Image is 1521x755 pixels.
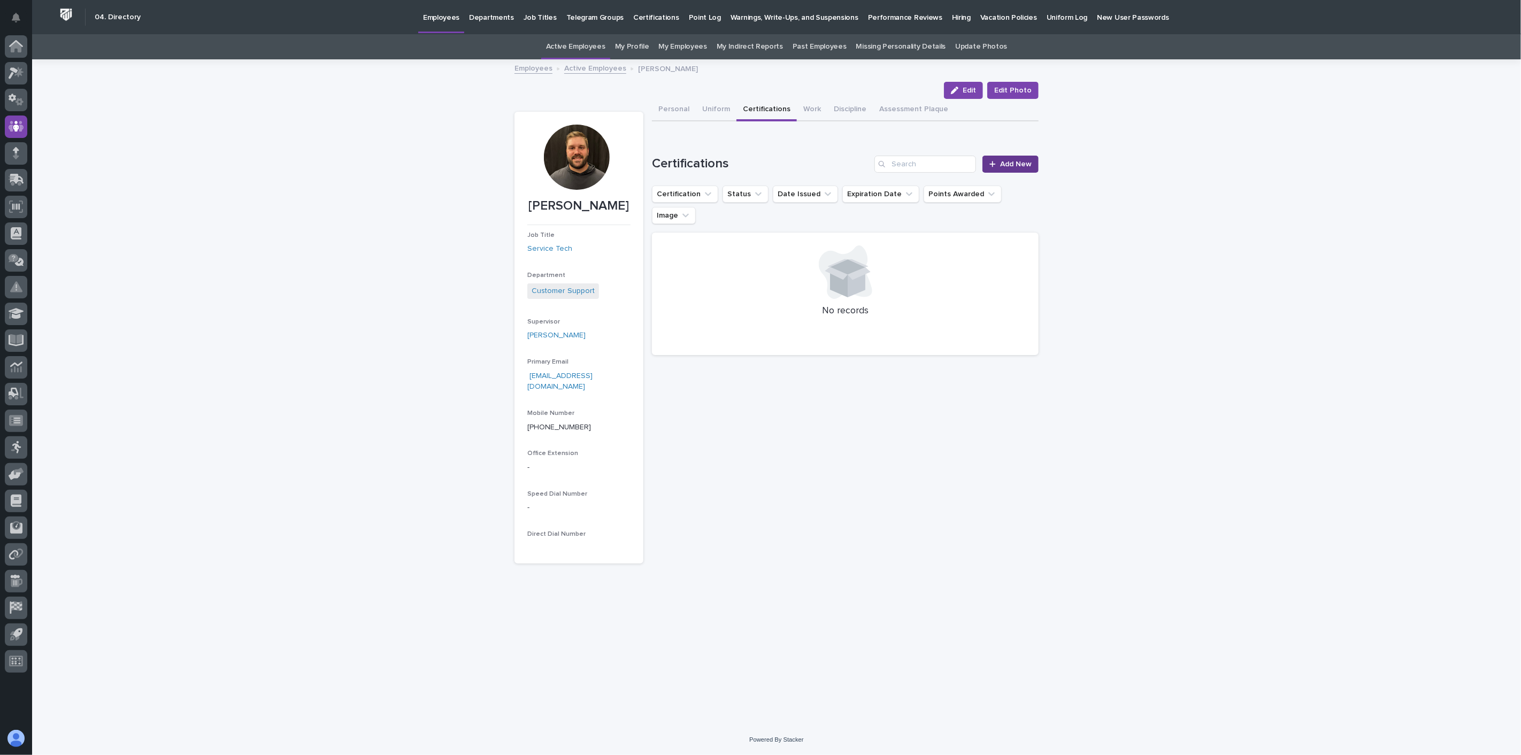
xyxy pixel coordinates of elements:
[652,186,718,203] button: Certification
[856,34,946,59] a: Missing Personality Details
[527,462,631,473] p: -
[873,99,955,121] button: Assessment Plaque
[5,6,27,29] button: Notifications
[982,156,1039,173] a: Add New
[615,34,649,59] a: My Profile
[652,99,696,121] button: Personal
[874,156,976,173] input: Search
[56,5,76,25] img: Workspace Logo
[527,232,555,238] span: Job Title
[723,186,769,203] button: Status
[987,82,1039,99] button: Edit Photo
[659,34,707,59] a: My Employees
[994,85,1032,96] span: Edit Photo
[665,305,1026,317] p: No records
[546,34,605,59] a: Active Employees
[527,491,587,497] span: Speed Dial Number
[527,502,631,513] p: -
[793,34,847,59] a: Past Employees
[527,243,572,255] a: Service Tech
[652,156,870,172] h1: Certifications
[717,34,783,59] a: My Indirect Reports
[527,450,578,457] span: Office Extension
[827,99,873,121] button: Discipline
[13,13,27,30] div: Notifications
[564,61,626,74] a: Active Employees
[95,13,141,22] h2: 04. Directory
[944,82,983,99] button: Edit
[532,286,595,297] a: Customer Support
[797,99,827,121] button: Work
[696,99,736,121] button: Uniform
[5,727,27,750] button: users-avatar
[527,319,560,325] span: Supervisor
[924,186,1002,203] button: Points Awarded
[527,423,591,431] a: [PHONE_NUMBER]
[527,330,586,341] a: [PERSON_NAME]
[963,87,976,94] span: Edit
[527,531,586,537] span: Direct Dial Number
[773,186,838,203] button: Date Issued
[514,61,552,74] a: Employees
[842,186,919,203] button: Expiration Date
[527,372,593,391] a: [EMAIL_ADDRESS][DOMAIN_NAME]
[527,410,574,417] span: Mobile Number
[749,736,803,743] a: Powered By Stacker
[527,272,565,279] span: Department
[638,62,698,74] p: [PERSON_NAME]
[527,359,569,365] span: Primary Email
[527,198,631,214] p: [PERSON_NAME]
[652,207,696,224] button: Image
[955,34,1007,59] a: Update Photos
[736,99,797,121] button: Certifications
[1000,160,1032,168] span: Add New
